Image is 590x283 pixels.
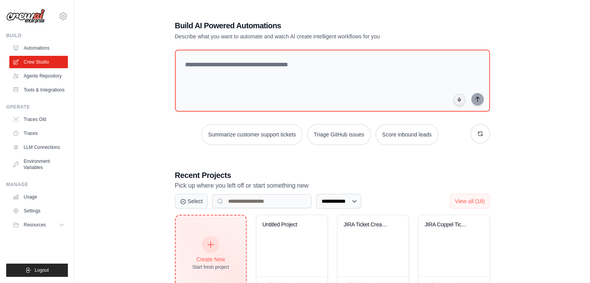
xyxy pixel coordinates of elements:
[6,9,45,24] img: Logo
[9,113,68,126] a: Traces Old
[263,221,310,228] div: Untitled Project
[9,191,68,203] a: Usage
[24,222,46,228] span: Resources
[175,20,436,31] h1: Build AI Powered Automations
[375,124,438,145] button: Score inbound leads
[425,221,472,228] div: JIRA Coppel Ticket Creator
[6,33,68,39] div: Build
[9,42,68,54] a: Automations
[453,94,465,105] button: Click to speak your automation idea
[9,141,68,154] a: LLM Connections
[175,33,436,40] p: Describe what you want to automate and watch AI create intelligent workflows for you
[175,181,490,191] p: Pick up where you left off or start something new
[9,84,68,96] a: Tools & Integrations
[9,205,68,217] a: Settings
[9,56,68,68] a: Crew Studio
[6,104,68,110] div: Operate
[9,155,68,174] a: Environment Variables
[455,198,485,204] span: View all (18)
[471,124,490,143] button: Get new suggestions
[35,267,49,273] span: Logout
[6,264,68,277] button: Logout
[9,70,68,82] a: Agents Repository
[9,127,68,140] a: Traces
[192,255,229,263] div: Create New
[551,246,590,283] iframe: Chat Widget
[307,124,371,145] button: Triage GitHub issues
[175,170,490,181] h3: Recent Projects
[344,221,391,228] div: JIRA Ticket Creation Automation
[450,194,490,209] button: View all (18)
[175,194,208,209] button: Select
[192,264,229,270] div: Start fresh project
[6,181,68,188] div: Manage
[9,219,68,231] button: Resources
[201,124,302,145] button: Summarize customer support tickets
